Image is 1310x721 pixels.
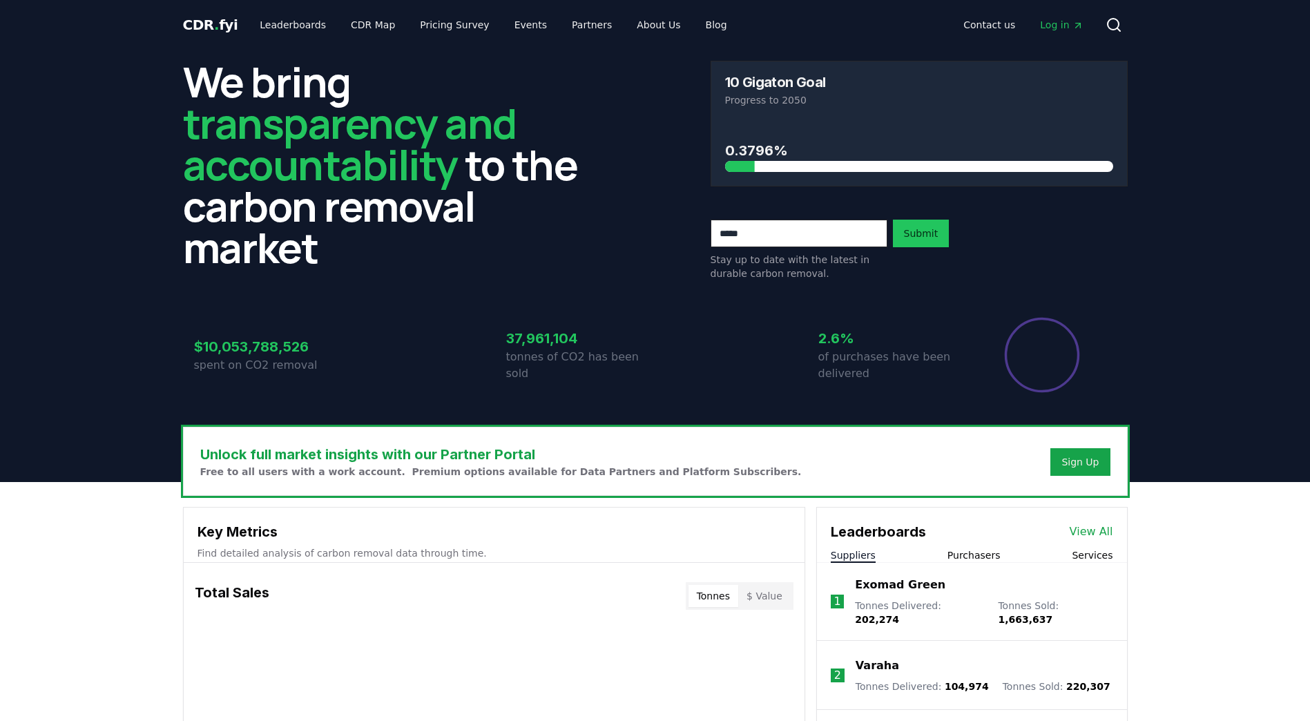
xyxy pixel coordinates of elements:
h3: 10 Gigaton Goal [725,75,826,89]
h3: Leaderboards [831,521,926,542]
h3: Unlock full market insights with our Partner Portal [200,444,802,465]
div: Percentage of sales delivered [1003,316,1081,394]
span: 202,274 [855,614,899,625]
button: Services [1072,548,1112,562]
a: Partners [561,12,623,37]
span: CDR fyi [183,17,238,33]
span: 220,307 [1066,681,1110,692]
a: CDR.fyi [183,15,238,35]
a: Pricing Survey [409,12,500,37]
a: Contact us [952,12,1026,37]
p: 1 [834,593,840,610]
button: Sign Up [1050,448,1110,476]
h3: Total Sales [195,582,269,610]
span: transparency and accountability [183,95,517,193]
span: . [214,17,219,33]
a: About Us [626,12,691,37]
a: Exomad Green [855,577,945,593]
p: Find detailed analysis of carbon removal data through time. [198,546,791,560]
p: spent on CO2 removal [194,357,343,374]
button: Suppliers [831,548,876,562]
h3: 0.3796% [725,140,1113,161]
a: Leaderboards [249,12,337,37]
p: Stay up to date with the latest in durable carbon removal. [711,253,887,280]
a: Events [503,12,558,37]
h3: 2.6% [818,328,967,349]
p: 2 [834,667,841,684]
p: Tonnes Sold : [1003,680,1110,693]
p: Progress to 2050 [725,93,1113,107]
button: Purchasers [947,548,1001,562]
h3: $10,053,788,526 [194,336,343,357]
span: Log in [1040,18,1083,32]
a: Blog [695,12,738,37]
nav: Main [249,12,738,37]
a: Log in [1029,12,1094,37]
p: Tonnes Sold : [998,599,1112,626]
h2: We bring to the carbon removal market [183,61,600,268]
a: View All [1070,523,1113,540]
p: of purchases have been delivered [818,349,967,382]
button: Submit [893,220,950,247]
nav: Main [952,12,1094,37]
span: 104,974 [945,681,989,692]
p: Tonnes Delivered : [855,599,984,626]
p: Free to all users with a work account. Premium options available for Data Partners and Platform S... [200,465,802,479]
p: Tonnes Delivered : [856,680,989,693]
button: Tonnes [688,585,738,607]
a: Varaha [856,657,899,674]
a: Sign Up [1061,455,1099,469]
a: CDR Map [340,12,406,37]
span: 1,663,637 [998,614,1052,625]
h3: 37,961,104 [506,328,655,349]
button: $ Value [738,585,791,607]
p: tonnes of CO2 has been sold [506,349,655,382]
h3: Key Metrics [198,521,791,542]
